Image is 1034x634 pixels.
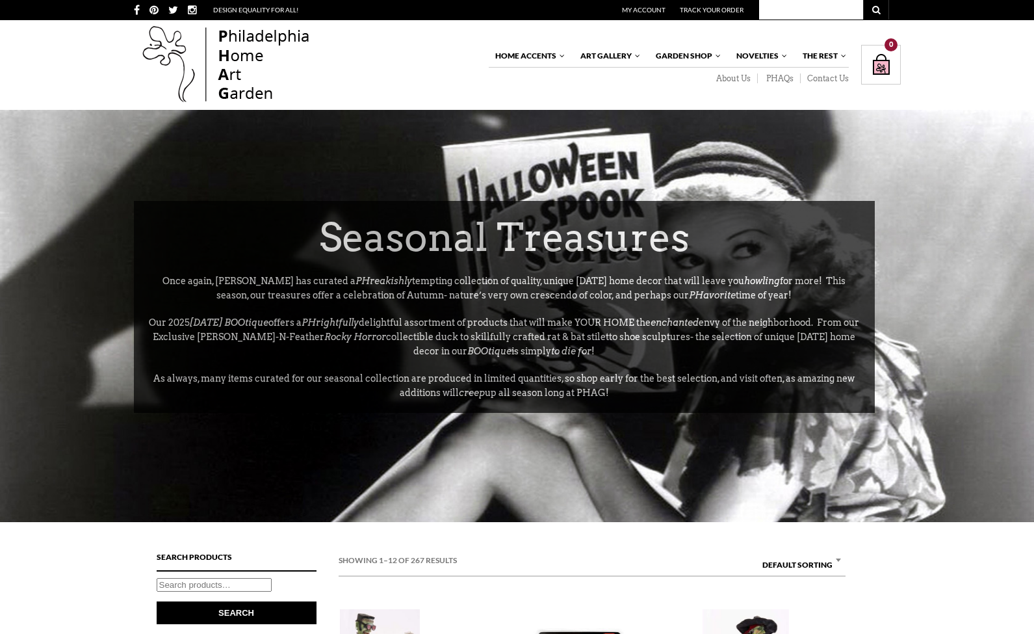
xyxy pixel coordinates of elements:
[622,6,666,14] a: My Account
[689,290,736,300] em: PHavorite
[467,346,511,356] em: BOOtique
[489,45,566,67] a: Home Accents
[796,45,847,67] a: The Rest
[190,317,268,328] em: [DATE] BOOtique
[757,552,846,570] span: Default sorting
[551,346,591,356] em: to die for
[758,73,801,84] a: PHAQs
[744,276,780,286] em: howling
[134,371,875,413] p: As always, many items curated for our seasonal collection are produced in limited quantities, so ...
[708,73,758,84] a: About Us
[730,45,788,67] a: Novelties
[651,317,699,328] em: enchanted
[649,45,722,67] a: Garden Shop
[157,601,317,624] button: Search
[459,388,485,398] em: creep
[757,552,846,578] span: Default sorting
[574,45,641,67] a: Art Gallery
[324,332,386,342] em: Rocky Horror
[801,73,849,84] a: Contact Us
[157,578,272,592] input: Search products…
[134,274,875,315] p: Once again, [PERSON_NAME] has curated a tempting collection of quality, unique [DATE] home decor ...
[355,276,412,286] em: PHreakishly
[157,551,317,572] h4: Search Products
[302,317,359,328] em: PHrightfully
[134,201,875,274] h1: Seasonal Treasures
[680,6,743,14] a: Track Your Order
[134,315,875,371] p: Our 2025 offers a delightful assortment of products that will make YOUR HOME the envy of the neig...
[339,554,457,567] em: Showing 1–12 of 267 results
[885,38,898,51] div: 0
